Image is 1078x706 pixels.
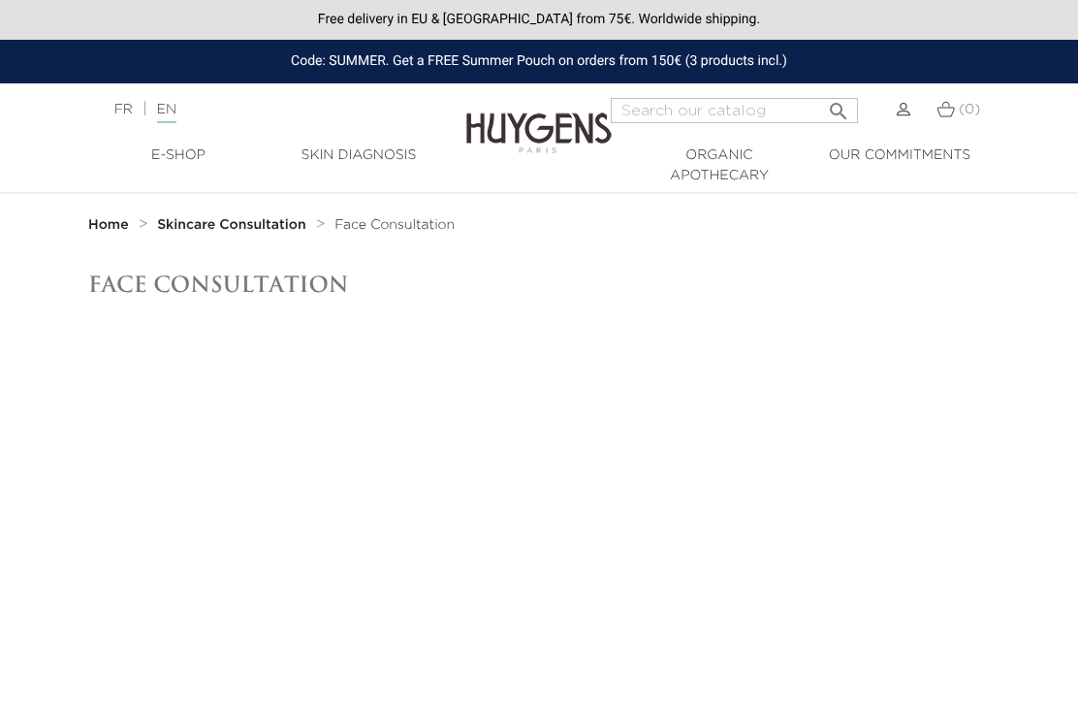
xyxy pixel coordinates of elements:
[88,145,269,166] a: E-Shop
[334,217,455,233] a: Face Consultation
[105,98,435,121] div: |
[466,81,612,156] img: Huygens
[157,217,310,233] a: Skincare Consultation
[959,103,980,116] span: (0)
[88,272,990,297] h1: Face Consultation
[334,218,455,232] span: Face Consultation
[88,217,133,233] a: Home
[629,145,809,186] a: Organic Apothecary
[157,218,305,232] strong: Skincare Consultation
[827,94,850,117] i: 
[88,218,129,232] strong: Home
[157,103,176,123] a: EN
[114,103,133,116] a: FR
[821,92,856,118] button: 
[269,145,449,166] a: Skin Diagnosis
[611,98,858,123] input: Search
[809,145,990,166] a: Our commitments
